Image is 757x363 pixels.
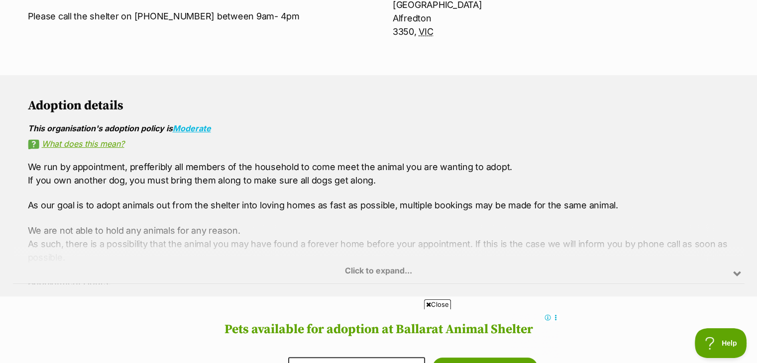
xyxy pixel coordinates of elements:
iframe: Help Scout Beacon - Open [695,328,747,358]
p: Please call the shelter on [PHONE_NUMBER] between 9am- 4pm [28,9,365,23]
p: We run by appointment, prefferibly all members of the household to come meet the animal you are w... [28,160,730,187]
span: Close [424,299,451,309]
a: What does this mean? [28,139,730,148]
p: As our goal is to adopt animals out from the shelter into loving homes as fast as possible, multi... [28,198,730,212]
div: This organisation's adoption policy is [28,124,730,133]
abbr: Victoria [419,26,433,37]
div: Click to expand... [13,206,745,284]
iframe: Advertisement [198,313,560,358]
span: Alfredton [393,13,432,23]
h2: Adoption details [28,98,730,113]
span: 3350, [393,26,417,37]
h2: Pets available for adoption at Ballarat Animal Shelter [10,322,747,337]
a: Moderate [173,123,211,133]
